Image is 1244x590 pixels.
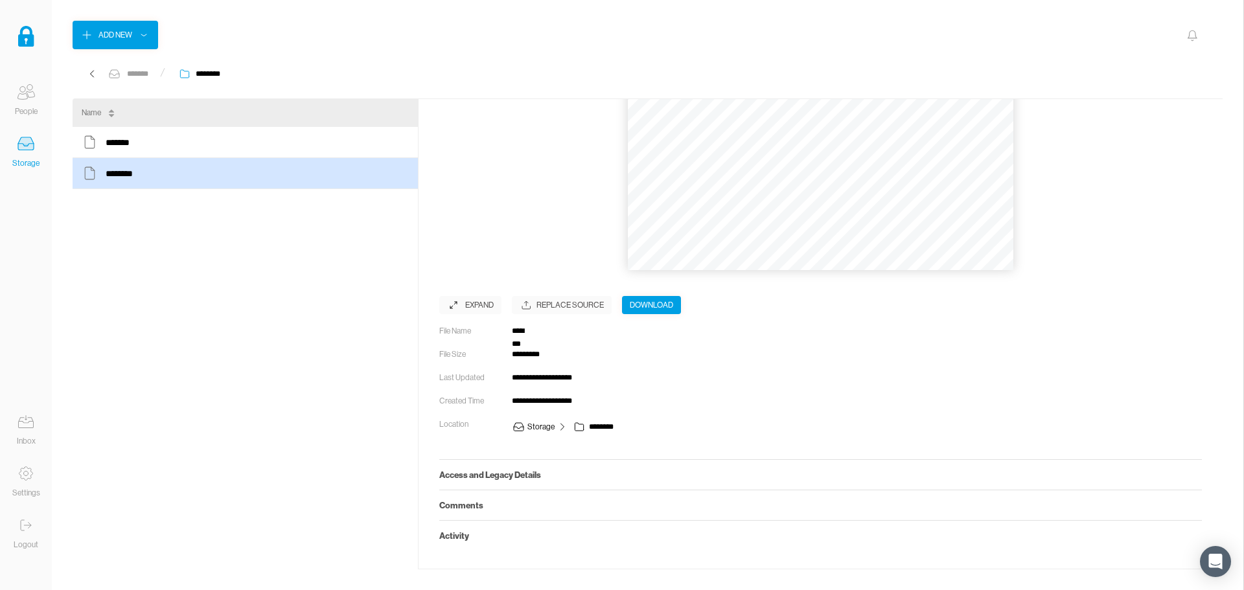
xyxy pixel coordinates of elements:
[439,324,501,337] div: File Name
[439,371,501,384] div: Last Updated
[465,299,494,312] div: Expand
[512,296,612,314] div: Replace Source
[439,470,1203,480] h5: Access and Legacy Details
[15,105,38,118] div: People
[14,538,38,551] div: Logout
[73,21,158,49] button: Add New
[1200,546,1231,577] div: Open Intercom Messenger
[622,296,681,314] button: Download
[12,157,40,170] div: Storage
[439,418,501,431] div: Location
[439,530,1203,541] h5: Activity
[82,106,101,119] div: Name
[17,435,36,448] div: Inbox
[439,394,501,407] div: Created Time
[527,420,555,433] div: Storage
[536,299,604,312] div: Replace Source
[12,486,40,499] div: Settings
[98,28,132,41] div: Add New
[439,296,501,314] button: Expand
[630,299,673,312] div: Download
[439,500,1203,510] h5: Comments
[439,348,501,361] div: File Size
